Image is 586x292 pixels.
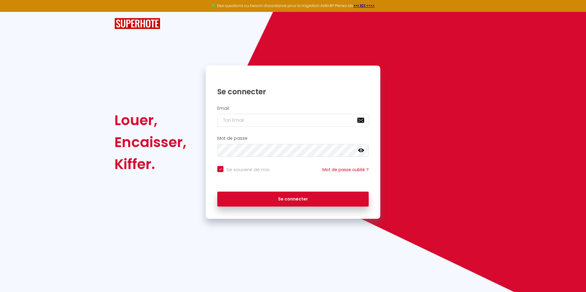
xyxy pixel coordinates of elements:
[217,114,369,127] input: Ton Email
[114,153,186,175] div: Kiffer.
[353,3,375,8] a: >>> ICI <<<<
[217,87,369,96] h1: Se connecter
[322,167,369,173] a: Mot de passe oublié ?
[114,18,160,29] img: SuperHote logo
[217,192,369,207] button: Se connecter
[217,136,369,141] h2: Mot de passe
[114,131,186,153] div: Encaisser,
[114,109,186,131] div: Louer,
[217,106,369,111] h2: Email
